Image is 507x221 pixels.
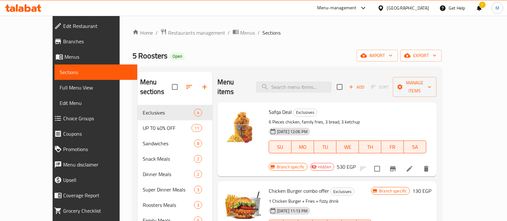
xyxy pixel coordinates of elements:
[370,162,384,175] span: Select to update
[63,22,132,30] span: Edit Restaurant
[406,165,413,173] a: Edit menu item
[384,142,401,152] span: FR
[160,29,225,37] a: Restaurants management
[418,161,434,176] button: delete
[495,4,499,12] span: M
[63,145,132,153] span: Promotions
[194,202,202,208] span: 3
[191,124,202,132] div: items
[357,50,398,62] button: import
[387,4,429,12] div: [GEOGRAPHIC_DATA]
[223,107,264,149] img: Safqa Deal
[232,29,255,37] a: Menus
[63,207,132,215] span: Grocery Checklist
[63,38,132,45] span: Branches
[143,109,194,116] span: Exclusives
[337,162,356,171] h6: 530 EGP
[269,197,371,205] p: 1 Chicken Burger + Fries + fizzy drink
[132,29,442,37] nav: breadcrumb
[49,18,137,34] a: Edit Restaurant
[55,64,137,80] a: Sections
[330,188,354,195] div: Exclusives
[362,52,393,60] span: import
[194,110,202,116] span: 4
[49,126,137,141] a: Coupons
[143,124,192,132] span: UP T0 40% OFF
[194,171,202,177] span: 2
[275,208,310,214] span: [DATE] 11:13 PM
[138,136,212,151] div: Sandwiches8
[170,53,185,60] div: Open
[381,140,404,153] button: FR
[314,140,336,153] button: TU
[348,83,365,91] span: Add
[138,151,212,166] div: Snack Meals2
[143,201,194,209] span: Roosters Meals
[60,84,132,91] span: Full Menu View
[63,161,132,168] span: Menu disclaimer
[194,187,202,193] span: 3
[194,140,202,147] span: 8
[275,129,310,135] span: [DATE] 12:06 PM
[274,164,307,170] span: Branch specific
[143,186,194,193] span: Super Dinner Meals
[317,142,334,152] span: TU
[269,186,329,196] span: Chicken Burger combo offer
[55,80,137,95] a: Full Menu View
[49,172,137,188] a: Upsell
[49,34,137,49] a: Branches
[393,77,436,97] button: Manage items
[140,77,172,97] h2: Menu sections
[143,155,194,163] span: Snack Meals
[194,156,202,162] span: 2
[194,140,202,147] div: items
[346,82,367,92] button: Add
[194,170,202,178] div: items
[336,140,359,153] button: WE
[404,140,426,153] button: SA
[182,79,197,95] span: Sort sections
[138,166,212,182] div: Dinner Meals2
[143,170,194,178] span: Dinner Meals
[63,191,132,199] span: Coverage Report
[293,109,317,116] span: Exclusives
[192,125,201,131] span: 11
[194,109,202,116] div: items
[49,203,137,218] a: Grocery Checklist
[156,29,158,37] li: /
[63,176,132,184] span: Upsell
[49,49,137,64] a: Menus
[316,164,334,170] span: Hidden
[293,109,317,116] div: Exclusives
[194,201,202,209] div: items
[132,48,167,63] span: 5 Roosters
[49,157,137,172] a: Menu disclaimer
[143,140,194,147] span: Sandwiches
[138,197,212,213] div: Roosters Meals3
[400,50,442,62] button: export
[269,107,292,117] span: Safqa Deal
[168,29,225,37] span: Restaurants management
[60,99,132,107] span: Edit Menu
[49,141,137,157] a: Promotions
[405,52,436,60] span: export
[269,140,292,153] button: SU
[168,80,182,94] span: Select all sections
[55,95,137,111] a: Edit Menu
[63,130,132,138] span: Coupons
[60,68,132,76] span: Sections
[138,182,212,197] div: Super Dinner Meals3
[170,54,185,59] span: Open
[258,29,260,37] li: /
[194,155,202,163] div: items
[272,142,289,152] span: SU
[317,4,357,12] div: Menu-management
[376,188,410,194] span: Branch specific
[194,186,202,193] div: items
[49,111,137,126] a: Choice Groups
